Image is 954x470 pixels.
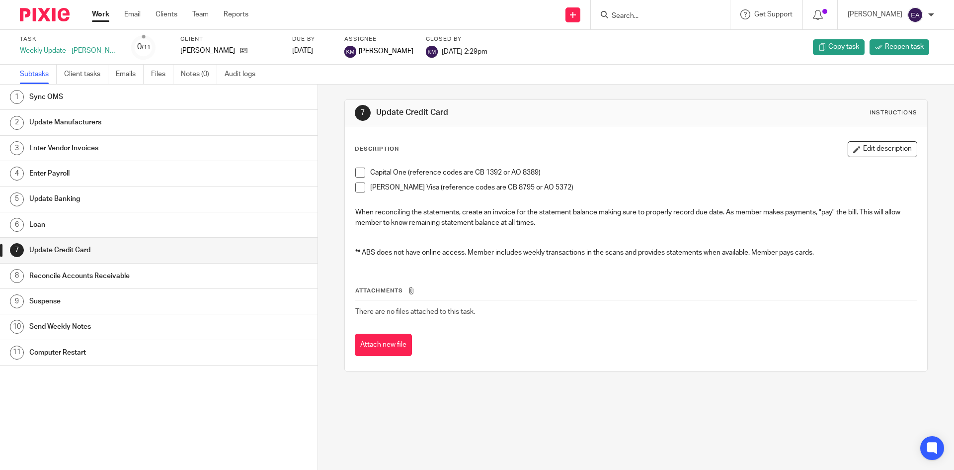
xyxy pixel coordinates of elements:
[426,46,438,58] img: svg%3E
[754,11,793,18] span: Get Support
[29,269,215,283] h1: Reconcile Accounts Receivable
[181,65,217,84] a: Notes (0)
[870,109,917,117] div: Instructions
[29,345,215,360] h1: Computer Restart
[29,294,215,309] h1: Suspense
[10,116,24,130] div: 2
[124,9,141,19] a: Email
[10,243,24,257] div: 7
[10,346,24,360] div: 11
[292,46,332,56] div: [DATE]
[10,320,24,334] div: 10
[355,105,371,121] div: 7
[10,167,24,181] div: 4
[885,42,924,52] span: Reopen task
[64,65,108,84] a: Client tasks
[907,7,923,23] img: svg%3E
[180,35,280,43] label: Client
[180,46,235,56] p: [PERSON_NAME]
[224,9,248,19] a: Reports
[20,35,119,43] label: Task
[870,39,929,55] a: Reopen task
[370,183,916,192] p: [PERSON_NAME] Visa (reference codes are CB 8795 or AO 5372)
[355,145,399,153] p: Description
[10,269,24,283] div: 8
[376,107,657,118] h1: Update Credit Card
[426,35,487,43] label: Closed by
[355,248,916,258] p: ** ABS does not have online access. Member includes weekly transactions in the scans and provides...
[10,294,24,308] div: 9
[355,334,412,356] button: Attach new file
[156,9,177,19] a: Clients
[92,9,109,19] a: Work
[355,288,403,293] span: Attachments
[29,166,215,181] h1: Enter Payroll
[192,9,209,19] a: Team
[442,48,487,55] span: [DATE] 2:29pm
[355,308,475,315] span: There are no files attached to this task.
[355,207,916,228] p: When reconciling the statements, create an invoice for the statement balance making sure to prope...
[137,41,151,53] div: 0
[29,115,215,130] h1: Update Manufacturers
[29,141,215,156] h1: Enter Vendor Invoices
[10,192,24,206] div: 5
[10,90,24,104] div: 1
[29,319,215,334] h1: Send Weekly Notes
[370,168,916,178] p: Capital One (reference codes are CB 1392 or AO 8389)
[20,8,70,21] img: Pixie
[225,65,263,84] a: Audit logs
[29,243,215,258] h1: Update Credit Card
[142,45,151,50] small: /11
[29,191,215,206] h1: Update Banking
[10,218,24,232] div: 6
[29,217,215,232] h1: Loan
[848,141,917,157] button: Edit description
[151,65,173,84] a: Files
[292,35,332,43] label: Due by
[828,42,859,52] span: Copy task
[344,35,413,43] label: Assignee
[813,39,865,55] a: Copy task
[116,65,144,84] a: Emails
[359,46,413,56] span: [PERSON_NAME]
[611,12,700,21] input: Search
[20,46,119,56] div: Weekly Update - [PERSON_NAME]
[20,65,57,84] a: Subtasks
[848,9,902,19] p: [PERSON_NAME]
[10,141,24,155] div: 3
[344,46,356,58] img: svg%3E
[29,90,215,104] h1: Sync OMS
